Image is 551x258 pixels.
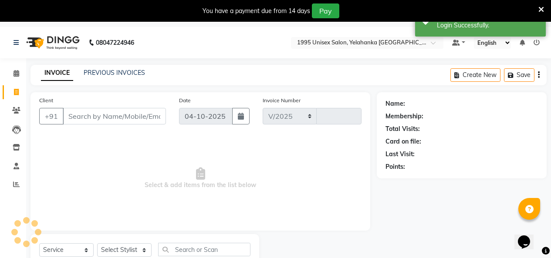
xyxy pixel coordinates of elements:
input: Search by Name/Mobile/Email/Code [63,108,166,124]
button: Pay [312,3,339,18]
label: Client [39,97,53,104]
button: Save [504,68,534,82]
span: Select & add items from the list below [39,135,362,222]
b: 08047224946 [96,30,134,55]
div: You have a payment due from 14 days [203,7,310,16]
div: Card on file: [385,137,421,146]
img: logo [22,30,82,55]
a: INVOICE [41,65,73,81]
button: Create New [450,68,500,82]
div: Name: [385,99,405,108]
div: Login Successfully. [437,21,539,30]
iframe: chat widget [514,223,542,249]
div: Points: [385,162,405,171]
div: Membership: [385,112,423,121]
div: Total Visits: [385,124,420,134]
input: Search or Scan [158,243,250,256]
label: Invoice Number [263,97,301,104]
div: Last Visit: [385,150,415,159]
label: Date [179,97,191,104]
a: PREVIOUS INVOICES [84,69,145,77]
button: +91 [39,108,64,124]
